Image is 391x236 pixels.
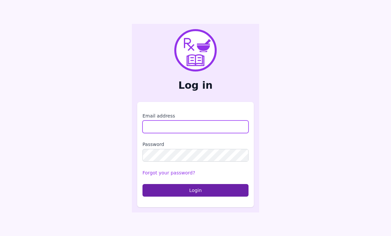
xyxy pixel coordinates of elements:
img: PharmXellence Logo [174,29,217,71]
label: Email address [142,113,249,119]
a: Forgot your password? [142,170,195,175]
button: Login [142,184,249,197]
label: Password [142,141,249,148]
h2: Log in [137,79,254,91]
